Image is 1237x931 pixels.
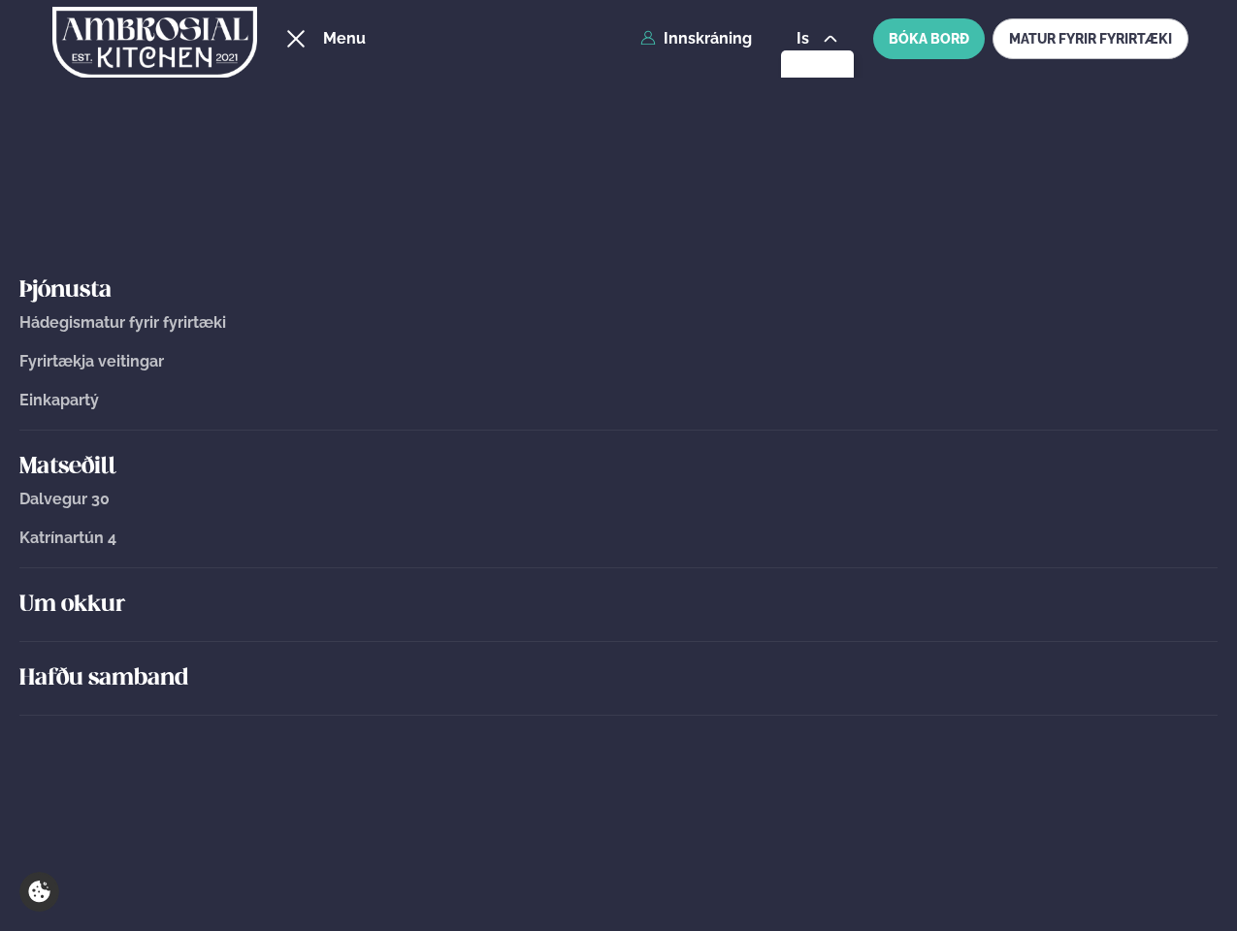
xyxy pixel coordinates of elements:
span: Einkapartý [19,391,99,409]
a: Dalvegur 30 [19,491,1218,508]
span: Katrínartún 4 [19,529,116,547]
button: is [781,31,854,47]
a: Matseðill [19,452,1218,483]
button: hamburger [284,27,308,50]
a: Innskráning [640,30,752,48]
a: Einkapartý [19,392,1218,409]
a: MATUR FYRIR FYRIRTÆKI [993,18,1188,59]
a: Um okkur [19,590,1218,621]
span: is [797,31,815,47]
span: Fyrirtækja veitingar [19,352,164,370]
a: Þjónusta [19,275,1218,306]
a: Cookie settings [19,872,59,912]
span: Dalvegur 30 [19,490,110,508]
a: Hádegismatur fyrir fyrirtæki [19,314,1218,332]
span: Hádegismatur fyrir fyrirtæki [19,313,226,332]
img: logo [52,3,257,82]
a: Hafðu samband [19,663,1218,694]
a: Fyrirtækja veitingar [19,353,1218,370]
button: BÓKA BORÐ [873,18,985,59]
a: Katrínartún 4 [19,530,1218,547]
